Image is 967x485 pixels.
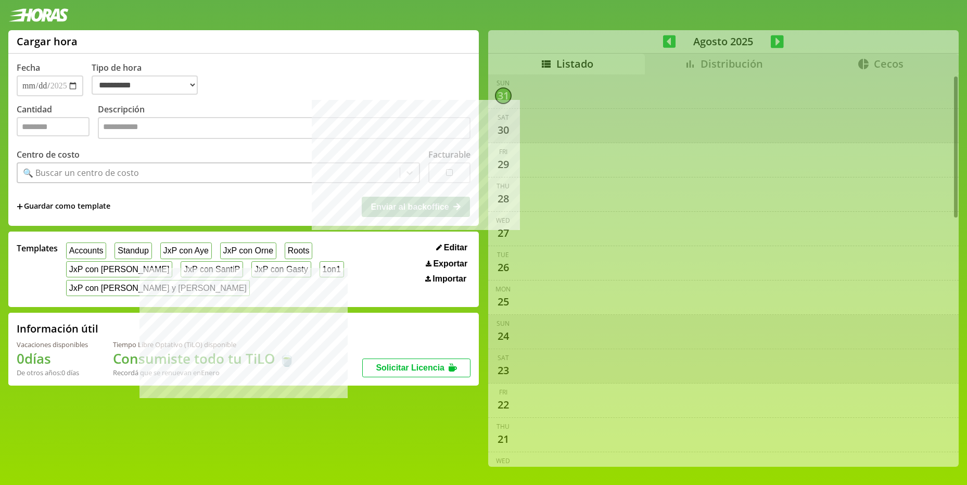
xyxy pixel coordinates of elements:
[362,359,470,377] button: Solicitar Licencia
[444,243,467,252] span: Editar
[92,75,198,95] select: Tipo de hora
[23,167,139,178] div: 🔍 Buscar un centro de costo
[17,117,90,136] input: Cantidad
[251,261,311,277] button: JxP con Gasty
[8,8,69,22] img: logotipo
[66,261,172,277] button: JxP con [PERSON_NAME]
[320,261,344,277] button: 1on1
[66,242,106,259] button: Accounts
[181,261,243,277] button: JxP con SantiP
[113,349,295,368] h1: Consumiste todo tu TiLO 🍵
[423,259,470,269] button: Exportar
[17,149,80,160] label: Centro de costo
[17,62,40,73] label: Fecha
[376,363,444,372] span: Solicitar Licencia
[17,201,23,212] span: +
[98,117,470,139] textarea: Descripción
[17,104,98,142] label: Cantidad
[285,242,312,259] button: Roots
[113,340,295,349] div: Tiempo Libre Optativo (TiLO) disponible
[160,242,212,259] button: JxP con Aye
[17,340,88,349] div: Vacaciones disponibles
[17,201,110,212] span: +Guardar como template
[17,368,88,377] div: De otros años: 0 días
[17,322,98,336] h2: Información útil
[66,280,250,296] button: JxP con [PERSON_NAME] y [PERSON_NAME]
[432,274,466,284] span: Importar
[428,149,470,160] label: Facturable
[92,62,206,96] label: Tipo de hora
[433,259,467,269] span: Exportar
[98,104,470,142] label: Descripción
[17,349,88,368] h1: 0 días
[113,368,295,377] div: Recordá que se renuevan en
[201,368,220,377] b: Enero
[433,242,470,253] button: Editar
[17,34,78,48] h1: Cargar hora
[114,242,151,259] button: Standup
[220,242,276,259] button: JxP con Orne
[17,242,58,254] span: Templates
